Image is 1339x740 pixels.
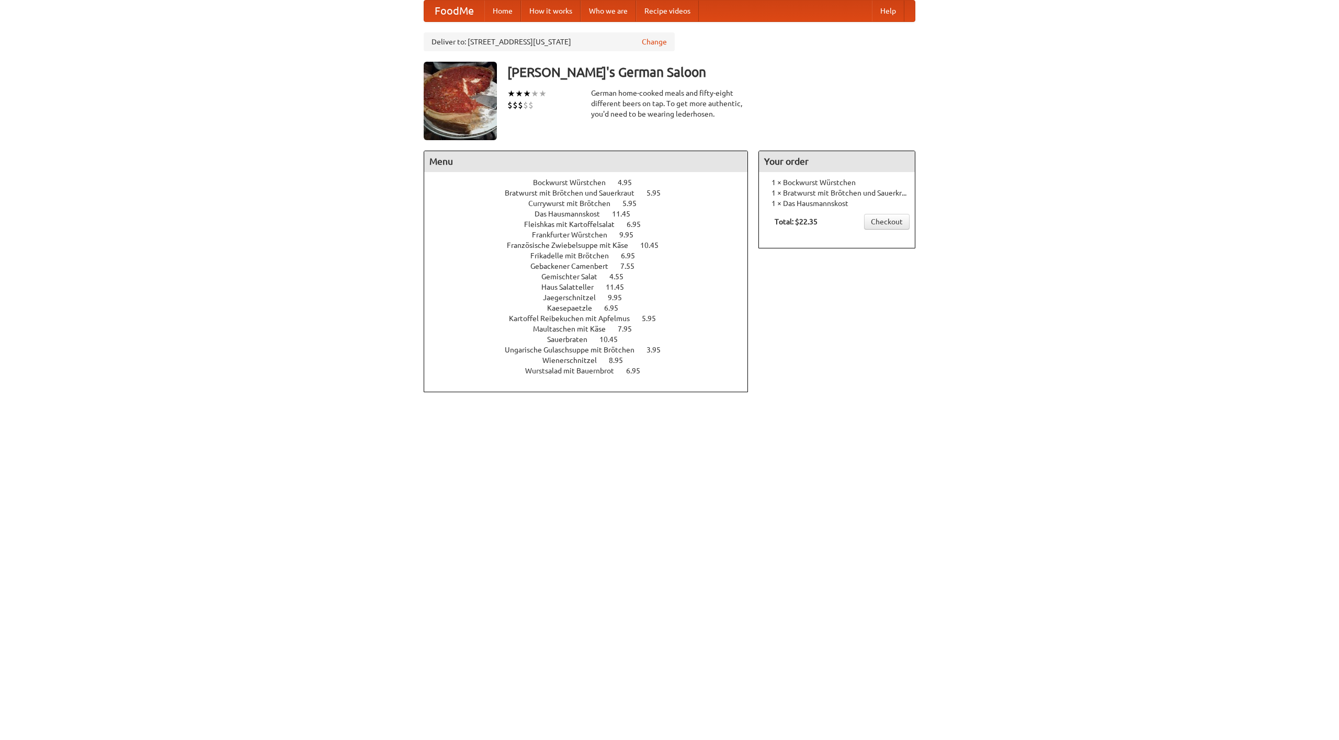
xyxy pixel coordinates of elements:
span: 3.95 [646,346,671,354]
span: Französische Zwiebelsuppe mit Käse [507,241,639,249]
a: Frikadelle mit Brötchen 6.95 [530,252,654,260]
li: 1 × Bratwurst mit Brötchen und Sauerkraut [764,188,910,198]
span: 9.95 [619,231,644,239]
li: $ [513,99,518,111]
b: Total: $22.35 [775,218,818,226]
div: German home-cooked meals and fifty-eight different beers on tap. To get more authentic, you'd nee... [591,88,748,119]
li: ★ [531,88,539,99]
a: Kaesepaetzle 6.95 [547,304,638,312]
h4: Your order [759,151,915,172]
a: Home [484,1,521,21]
a: Help [872,1,904,21]
a: Wurstsalad mit Bauernbrot 6.95 [525,367,660,375]
span: Kaesepaetzle [547,304,603,312]
span: Fleishkas mit Kartoffelsalat [524,220,625,229]
span: 8.95 [609,356,633,365]
li: 1 × Das Hausmannskost [764,198,910,209]
a: Bratwurst mit Brötchen und Sauerkraut 5.95 [505,189,680,197]
a: Französische Zwiebelsuppe mit Käse 10.45 [507,241,678,249]
li: 1 × Bockwurst Würstchen [764,177,910,188]
span: Wienerschnitzel [542,356,607,365]
span: Frikadelle mit Brötchen [530,252,619,260]
a: Gebackener Camenbert 7.55 [530,262,654,270]
span: 10.45 [640,241,669,249]
img: angular.jpg [424,62,497,140]
span: Gebackener Camenbert [530,262,619,270]
a: Ungarische Gulaschsuppe mit Brötchen 3.95 [505,346,680,354]
span: Sauerbraten [547,335,598,344]
span: Frankfurter Würstchen [532,231,618,239]
h4: Menu [424,151,747,172]
span: 6.95 [621,252,645,260]
span: 6.95 [626,367,651,375]
a: Bockwurst Würstchen 4.95 [533,178,651,187]
span: 9.95 [608,293,632,302]
span: Ungarische Gulaschsuppe mit Brötchen [505,346,645,354]
span: Haus Salatteller [541,283,604,291]
a: Maultaschen mit Käse 7.95 [533,325,651,333]
span: 5.95 [622,199,647,208]
a: Change [642,37,667,47]
a: Recipe videos [636,1,699,21]
span: 11.45 [606,283,634,291]
span: 5.95 [642,314,666,323]
li: ★ [539,88,547,99]
a: Who we are [581,1,636,21]
span: 11.45 [612,210,641,218]
span: 5.95 [646,189,671,197]
span: Wurstsalad mit Bauernbrot [525,367,625,375]
li: $ [528,99,534,111]
span: 7.55 [620,262,645,270]
span: Kartoffel Reibekuchen mit Apfelmus [509,314,640,323]
li: $ [523,99,528,111]
span: Gemischter Salat [541,272,608,281]
a: Kartoffel Reibekuchen mit Apfelmus 5.95 [509,314,675,323]
a: Jaegerschnitzel 9.95 [543,293,641,302]
a: FoodMe [424,1,484,21]
li: ★ [507,88,515,99]
span: Bratwurst mit Brötchen und Sauerkraut [505,189,645,197]
a: Haus Salatteller 11.45 [541,283,643,291]
a: How it works [521,1,581,21]
span: Bockwurst Würstchen [533,178,616,187]
a: Sauerbraten 10.45 [547,335,637,344]
a: Frankfurter Würstchen 9.95 [532,231,653,239]
div: Deliver to: [STREET_ADDRESS][US_STATE] [424,32,675,51]
span: 6.95 [627,220,651,229]
li: $ [507,99,513,111]
a: Currywurst mit Brötchen 5.95 [528,199,656,208]
span: Currywurst mit Brötchen [528,199,621,208]
span: 10.45 [599,335,628,344]
a: Wienerschnitzel 8.95 [542,356,642,365]
span: 6.95 [604,304,629,312]
span: 4.55 [609,272,634,281]
li: ★ [515,88,523,99]
h3: [PERSON_NAME]'s German Saloon [507,62,915,83]
span: Jaegerschnitzel [543,293,606,302]
span: Maultaschen mit Käse [533,325,616,333]
li: $ [518,99,523,111]
a: Fleishkas mit Kartoffelsalat 6.95 [524,220,660,229]
span: 4.95 [618,178,642,187]
a: Checkout [864,214,910,230]
a: Das Hausmannskost 11.45 [535,210,650,218]
span: Das Hausmannskost [535,210,610,218]
li: ★ [523,88,531,99]
a: Gemischter Salat 4.55 [541,272,643,281]
span: 7.95 [618,325,642,333]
